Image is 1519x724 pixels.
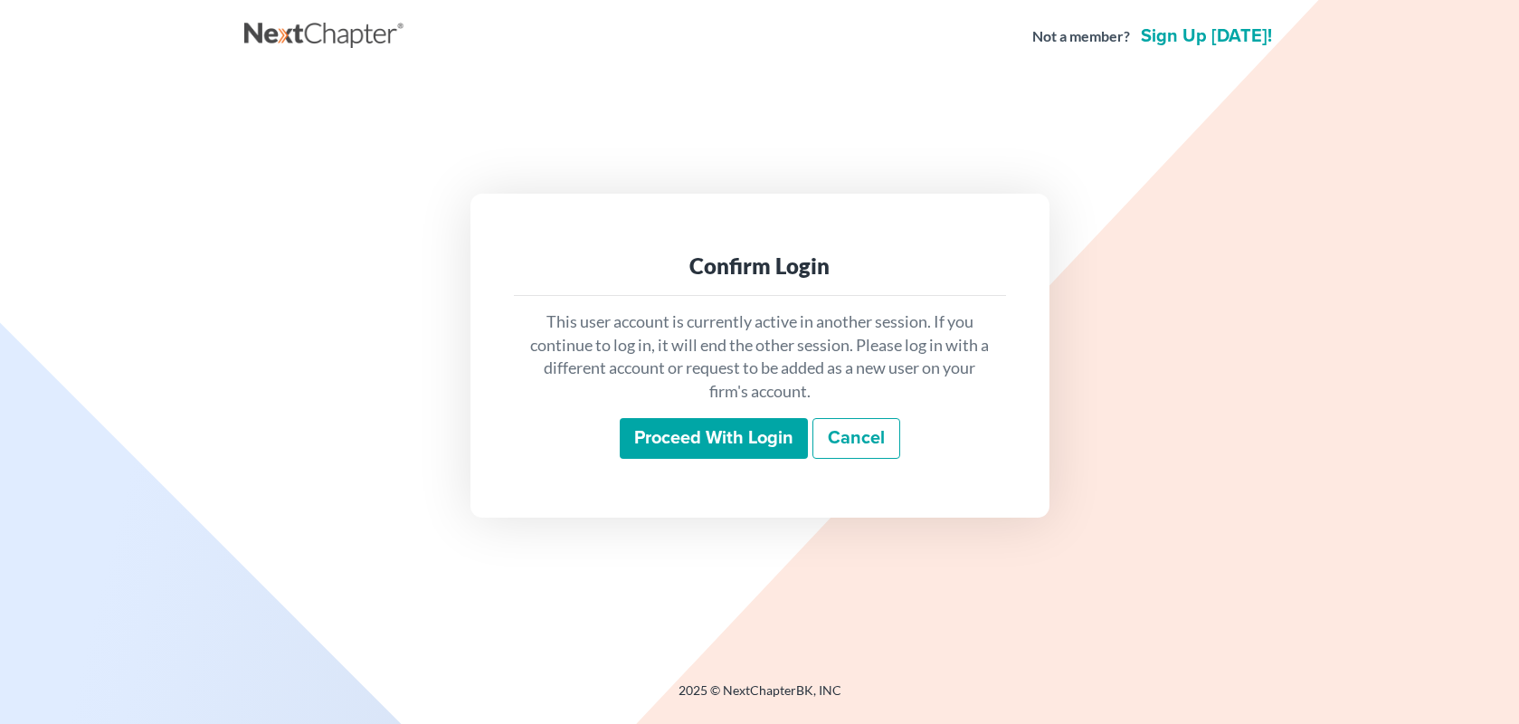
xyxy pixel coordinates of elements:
strong: Not a member? [1032,26,1130,47]
input: Proceed with login [620,418,808,460]
a: Sign up [DATE]! [1137,27,1276,45]
div: 2025 © NextChapterBK, INC [244,681,1276,714]
div: Confirm Login [528,252,992,281]
a: Cancel [812,418,900,460]
p: This user account is currently active in another session. If you continue to log in, it will end ... [528,310,992,404]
